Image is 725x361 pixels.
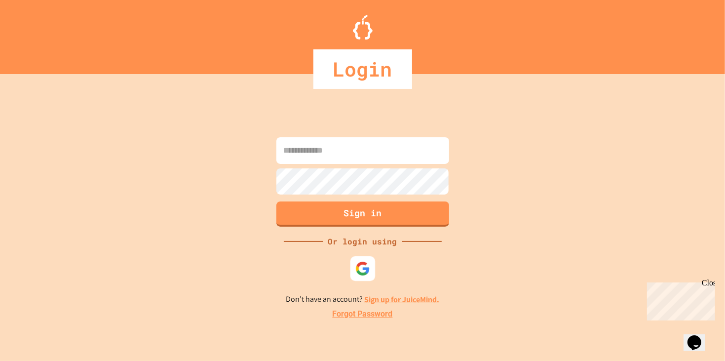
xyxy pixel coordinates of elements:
img: Logo.svg [353,15,373,40]
button: Sign in [276,201,449,227]
div: Chat with us now!Close [4,4,68,63]
iframe: chat widget [643,279,715,321]
div: Login [313,49,412,89]
div: Or login using [323,236,402,247]
iframe: chat widget [684,321,715,351]
a: Sign up for JuiceMind. [364,294,439,305]
a: Forgot Password [333,308,393,320]
img: google-icon.svg [355,261,370,276]
p: Don't have an account? [286,293,439,306]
